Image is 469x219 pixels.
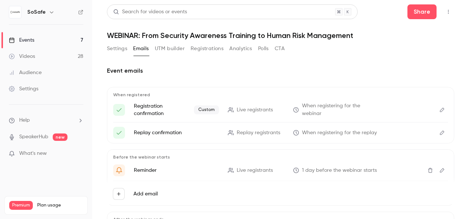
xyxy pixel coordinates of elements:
h1: WEBINAR: From Security Awareness Training to Human Risk Management [107,31,454,40]
p: Reminder [134,167,219,174]
img: SoSafe [9,6,21,18]
li: Tomorrow is the Day! {{ event_name }} [113,164,448,176]
p: Replay confirmation [134,129,219,136]
li: help-dropdown-opener [9,117,83,124]
button: Analytics [229,43,252,55]
button: Share [407,4,437,19]
iframe: Noticeable Trigger [74,150,83,157]
p: Registration confirmation [134,102,219,117]
button: UTM builder [155,43,185,55]
button: CTA [275,43,285,55]
span: Replay registrants [237,129,280,137]
p: Before the webinar starts [113,154,448,160]
span: Plan usage [37,202,83,208]
div: Settings [9,85,38,93]
h6: SoSafe [27,8,46,16]
button: Edit [436,127,448,139]
div: Audience [9,69,42,76]
li: You're Registered! {{ event_name }} [113,102,448,118]
p: When registered [113,92,448,98]
span: Live registrants [237,106,273,114]
li: Here's your access link to see the replay of {{ event_name }}! [113,127,448,139]
span: new [53,133,67,141]
span: 1 day before the webinar starts [302,167,377,174]
label: Add email [133,190,158,198]
a: SpeakerHub [19,133,48,141]
button: Delete [424,164,436,176]
button: Emails [133,43,149,55]
button: Settings [107,43,127,55]
span: Help [19,117,30,124]
div: Videos [9,53,35,60]
span: When registering for the webinar [302,102,378,118]
button: Edit [436,104,448,116]
button: Registrations [191,43,223,55]
button: Edit [436,164,448,176]
span: Premium [9,201,33,210]
span: What's new [19,150,47,157]
span: Custom [194,105,219,114]
div: Events [9,36,34,44]
span: Live registrants [237,167,273,174]
button: Polls [258,43,269,55]
span: When registering for the replay [302,129,377,137]
div: Search for videos or events [113,8,187,16]
h2: Event emails [107,66,454,75]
